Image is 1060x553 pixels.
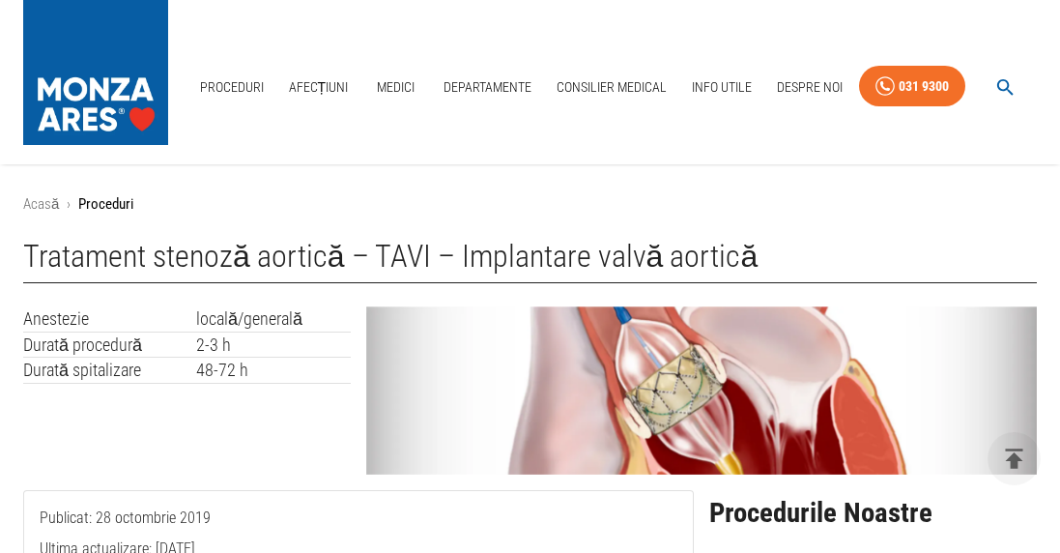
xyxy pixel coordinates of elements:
[769,68,850,107] a: Despre Noi
[23,332,196,358] td: Durată procedură
[78,193,133,216] p: Proceduri
[988,432,1041,485] button: delete
[23,193,1037,216] nav: breadcrumb
[899,74,949,99] div: 031 9300
[436,68,539,107] a: Departamente
[365,68,427,107] a: Medici
[192,68,272,107] a: Proceduri
[281,68,357,107] a: Afecțiuni
[196,306,351,332] td: locală/generală
[23,195,59,213] a: Acasă
[859,66,965,107] a: 031 9300
[709,498,1037,529] h2: Procedurile Noastre
[67,193,71,216] li: ›
[196,358,351,384] td: 48-72 h
[684,68,759,107] a: Info Utile
[366,306,1037,475] img: Tratament stenoza aortica – TAVI – Implantare valva aortica | MONZA ARES
[23,358,196,384] td: Durată spitalizare
[23,239,1037,283] h1: Tratament stenoză aortică – TAVI – Implantare valvă aortică
[196,332,351,358] td: 2-3 h
[549,68,674,107] a: Consilier Medical
[23,306,196,332] td: Anestezie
